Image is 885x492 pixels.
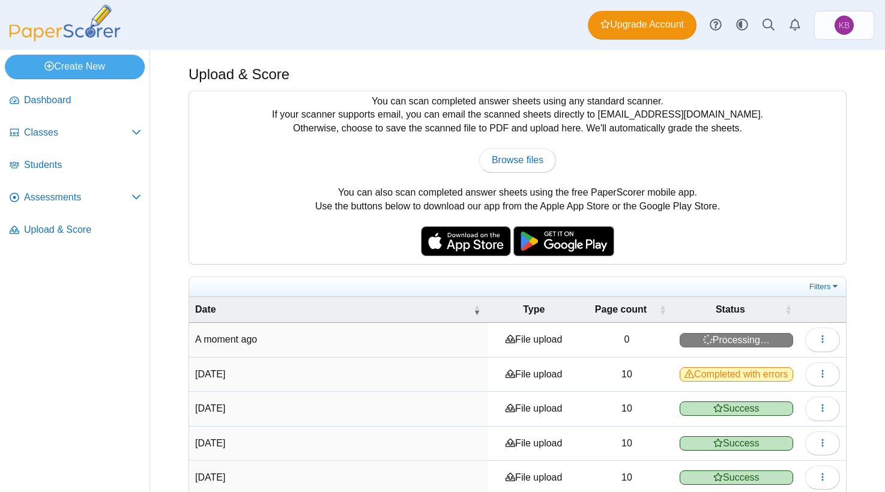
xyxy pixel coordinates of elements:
[5,86,146,115] a: Dashboard
[659,297,666,322] span: Page count : Activate to sort
[5,33,125,43] a: PaperScorer
[580,427,674,461] td: 10
[588,11,696,40] a: Upgrade Account
[580,358,674,392] td: 10
[479,148,556,172] a: Browse files
[473,297,480,322] span: Date : Activate to remove sorting
[189,91,846,264] div: You can scan completed answer sheets using any standard scanner. If your scanner supports email, ...
[600,18,684,31] span: Upgrade Account
[513,226,614,256] img: google-play-badge.png
[523,304,545,314] span: Type
[24,223,141,236] span: Upload & Score
[785,297,792,322] span: Status : Activate to sort
[24,126,131,139] span: Classes
[488,358,580,392] td: File upload
[680,436,793,451] span: Success
[5,119,146,148] a: Classes
[5,216,146,245] a: Upload & Score
[195,403,225,413] time: Feb 12, 2025 at 1:30 PM
[488,392,580,426] td: File upload
[5,5,125,41] img: PaperScorer
[680,333,793,347] span: Processing…
[835,16,854,35] span: Kelly Brasile
[195,438,225,448] time: Jan 24, 2025 at 2:10 PM
[782,12,808,38] a: Alerts
[580,323,674,357] td: 0
[5,55,145,79] a: Create New
[24,191,131,204] span: Assessments
[580,392,674,426] td: 10
[488,323,580,357] td: File upload
[680,401,793,416] span: Success
[595,304,647,314] span: Page count
[839,21,850,29] span: Kelly Brasile
[189,64,289,85] h1: Upload & Score
[421,226,511,256] img: apple-store-badge.svg
[24,158,141,172] span: Students
[492,155,543,165] span: Browse files
[5,184,146,212] a: Assessments
[5,151,146,180] a: Students
[195,304,216,314] span: Date
[24,94,141,107] span: Dashboard
[680,367,793,382] span: Completed with errors
[680,470,793,485] span: Success
[814,11,874,40] a: Kelly Brasile
[716,304,745,314] span: Status
[806,281,843,293] a: Filters
[195,334,257,344] time: Sep 16, 2025 at 11:10 AM
[195,472,225,482] time: Dec 10, 2024 at 1:46 PM
[488,427,580,461] td: File upload
[195,369,225,379] time: Jun 16, 2025 at 12:06 PM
